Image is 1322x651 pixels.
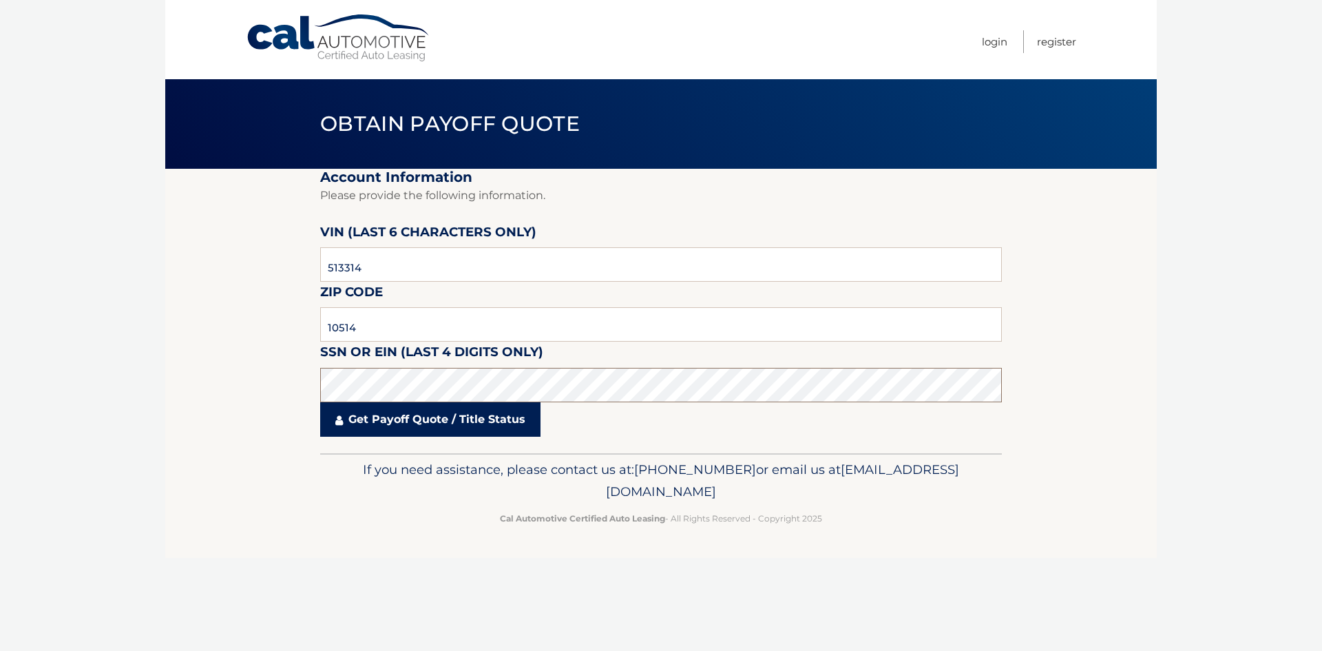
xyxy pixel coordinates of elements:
a: Register [1037,30,1076,53]
h2: Account Information [320,169,1002,186]
a: Get Payoff Quote / Title Status [320,402,541,437]
p: If you need assistance, please contact us at: or email us at [329,459,993,503]
span: [PHONE_NUMBER] [634,462,756,477]
a: Cal Automotive [246,14,432,63]
a: Login [982,30,1007,53]
label: Zip Code [320,282,383,307]
label: VIN (last 6 characters only) [320,222,536,247]
p: - All Rights Reserved - Copyright 2025 [329,511,993,526]
span: Obtain Payoff Quote [320,111,580,136]
strong: Cal Automotive Certified Auto Leasing [500,513,665,524]
label: SSN or EIN (last 4 digits only) [320,342,543,367]
p: Please provide the following information. [320,186,1002,205]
